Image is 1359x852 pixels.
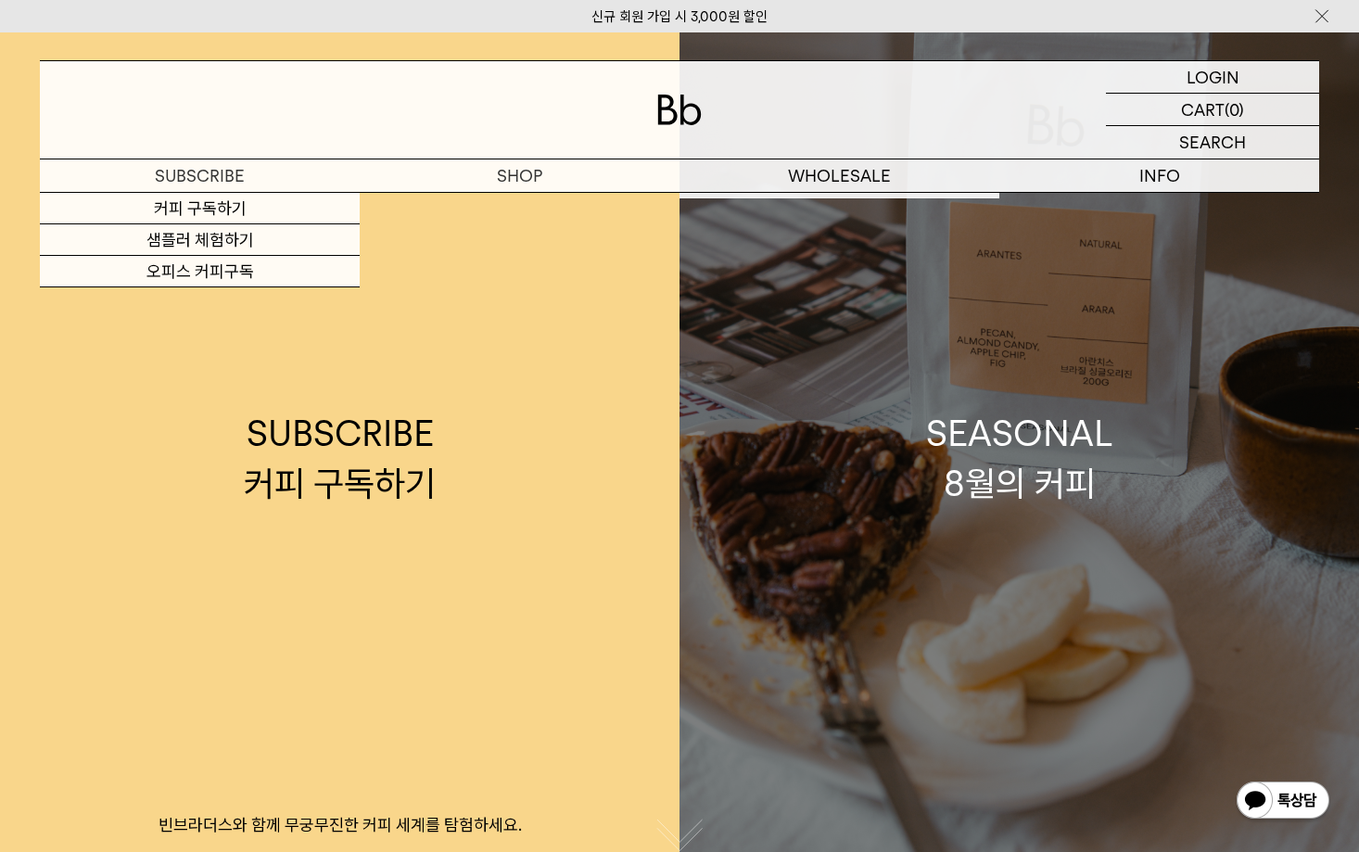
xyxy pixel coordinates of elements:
[999,159,1319,192] p: INFO
[657,95,702,125] img: 로고
[591,8,768,25] a: 신규 회원 가입 시 3,000원 할인
[1225,94,1244,125] p: (0)
[40,224,360,256] a: 샘플러 체험하기
[40,256,360,287] a: 오피스 커피구독
[679,193,999,224] a: 도매 서비스
[1106,94,1319,126] a: CART (0)
[926,409,1113,507] div: SEASONAL 8월의 커피
[1106,61,1319,94] a: LOGIN
[1181,94,1225,125] p: CART
[40,193,360,224] a: 커피 구독하기
[40,159,360,192] a: SUBSCRIBE
[679,159,999,192] p: WHOLESALE
[1187,61,1239,93] p: LOGIN
[1179,126,1246,159] p: SEARCH
[360,159,679,192] a: SHOP
[244,409,436,507] div: SUBSCRIBE 커피 구독하기
[1235,780,1331,824] img: 카카오톡 채널 1:1 채팅 버튼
